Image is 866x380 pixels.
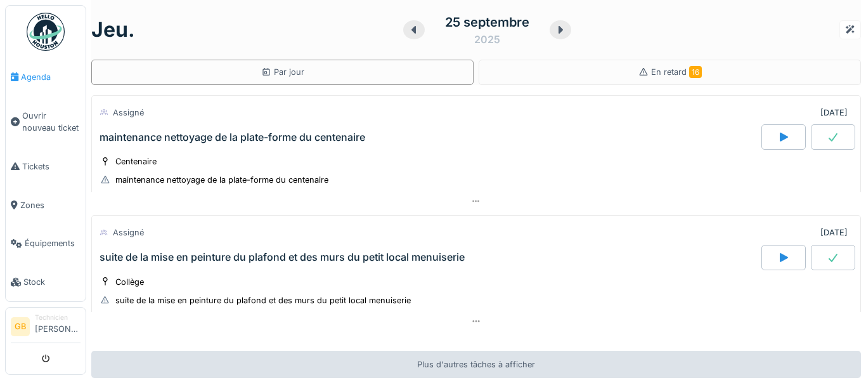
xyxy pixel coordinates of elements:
div: Assigné [113,226,144,239]
div: Technicien [35,313,81,322]
div: Assigné [113,107,144,119]
span: En retard [651,67,702,77]
div: Par jour [261,66,304,78]
li: GB [11,317,30,336]
span: 16 [689,66,702,78]
div: maintenance nettoyage de la plate-forme du centenaire [100,131,365,143]
span: Ouvrir nouveau ticket [22,110,81,134]
h1: jeu. [91,18,135,42]
a: Stock [6,263,86,301]
a: Équipements [6,225,86,263]
div: maintenance nettoyage de la plate-forme du centenaire [115,174,328,186]
a: Agenda [6,58,86,96]
div: 2025 [474,32,500,47]
div: Plus d'autres tâches à afficher [91,351,861,378]
li: [PERSON_NAME] [35,313,81,340]
span: Équipements [25,237,81,249]
img: Badge_color-CXgf-gQk.svg [27,13,65,51]
span: Zones [20,199,81,211]
div: [DATE] [820,226,848,239]
div: Collège [115,276,144,288]
div: suite de la mise en peinture du plafond et des murs du petit local menuiserie [100,251,465,263]
span: Stock [23,276,81,288]
a: Zones [6,186,86,225]
div: 25 septembre [445,13,529,32]
div: [DATE] [820,107,848,119]
div: Centenaire [115,155,157,167]
a: Ouvrir nouveau ticket [6,96,86,147]
span: Agenda [21,71,81,83]
a: GB Technicien[PERSON_NAME] [11,313,81,343]
a: Tickets [6,147,86,186]
div: suite de la mise en peinture du plafond et des murs du petit local menuiserie [115,294,411,306]
span: Tickets [22,161,81,173]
